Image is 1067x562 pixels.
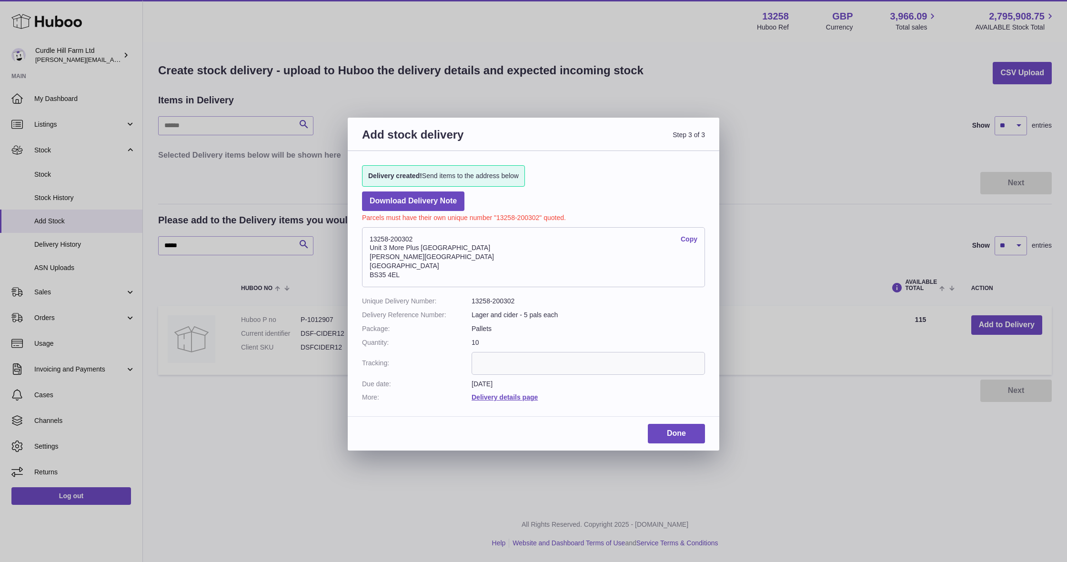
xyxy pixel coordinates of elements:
span: Send items to the address below [368,171,519,181]
h3: Add stock delivery [362,127,533,153]
dt: Delivery Reference Number: [362,311,472,320]
dt: More: [362,393,472,402]
dt: Tracking: [362,352,472,375]
dd: [DATE] [472,380,705,389]
dd: 13258-200302 [472,297,705,306]
dt: Package: [362,324,472,333]
a: Delivery details page [472,393,538,401]
dd: Lager and cider - 5 pals each [472,311,705,320]
dd: 10 [472,338,705,347]
dd: Pallets [472,324,705,333]
strong: Delivery created! [368,172,422,180]
p: Parcels must have their own unique number "13258-200302" quoted. [362,211,705,222]
dt: Due date: [362,380,472,389]
dt: Quantity: [362,338,472,347]
dt: Unique Delivery Number: [362,297,472,306]
span: Step 3 of 3 [533,127,705,153]
a: Copy [681,235,697,244]
address: 13258-200302 Unit 3 More Plus [GEOGRAPHIC_DATA] [PERSON_NAME][GEOGRAPHIC_DATA] [GEOGRAPHIC_DATA] ... [362,227,705,287]
a: Download Delivery Note [362,191,464,211]
a: Done [648,424,705,443]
